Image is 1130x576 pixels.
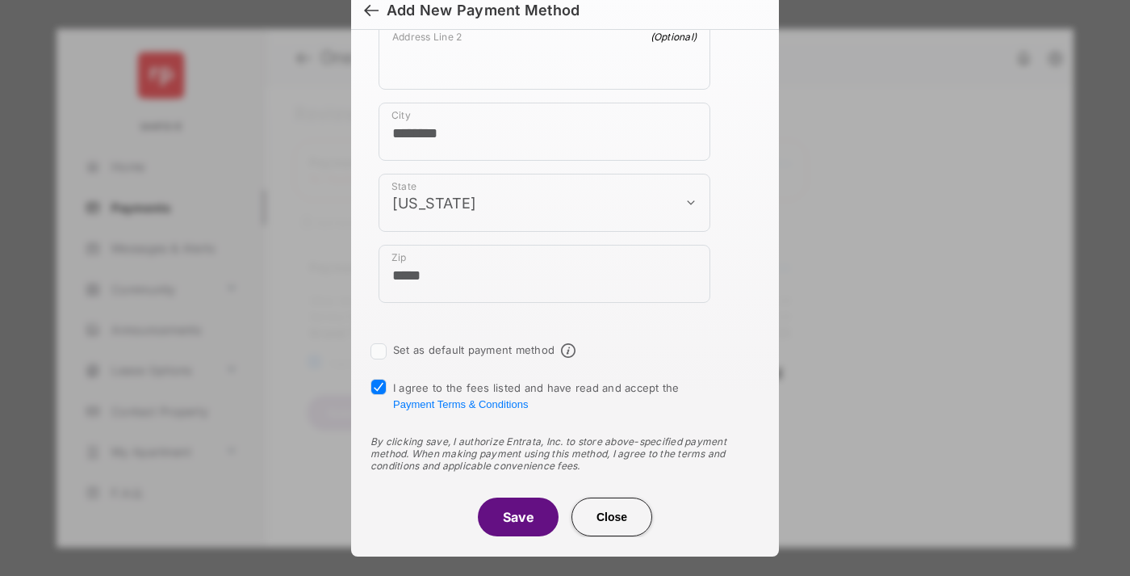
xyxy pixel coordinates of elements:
[571,498,652,536] button: Close
[379,23,710,90] div: payment_method_screening[postal_addresses][addressLine2]
[478,498,559,536] button: Save
[370,435,760,472] div: By clicking save, I authorize Entrata, Inc. to store above-specified payment method. When making ...
[393,398,528,410] button: I agree to the fees listed and have read and accept the
[379,103,710,161] div: payment_method_screening[postal_addresses][locality]
[379,245,710,303] div: payment_method_screening[postal_addresses][postalCode]
[393,343,555,356] label: Set as default payment method
[561,343,575,358] span: Default payment method info
[379,174,710,232] div: payment_method_screening[postal_addresses][administrativeArea]
[393,381,680,410] span: I agree to the fees listed and have read and accept the
[387,2,580,19] div: Add New Payment Method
